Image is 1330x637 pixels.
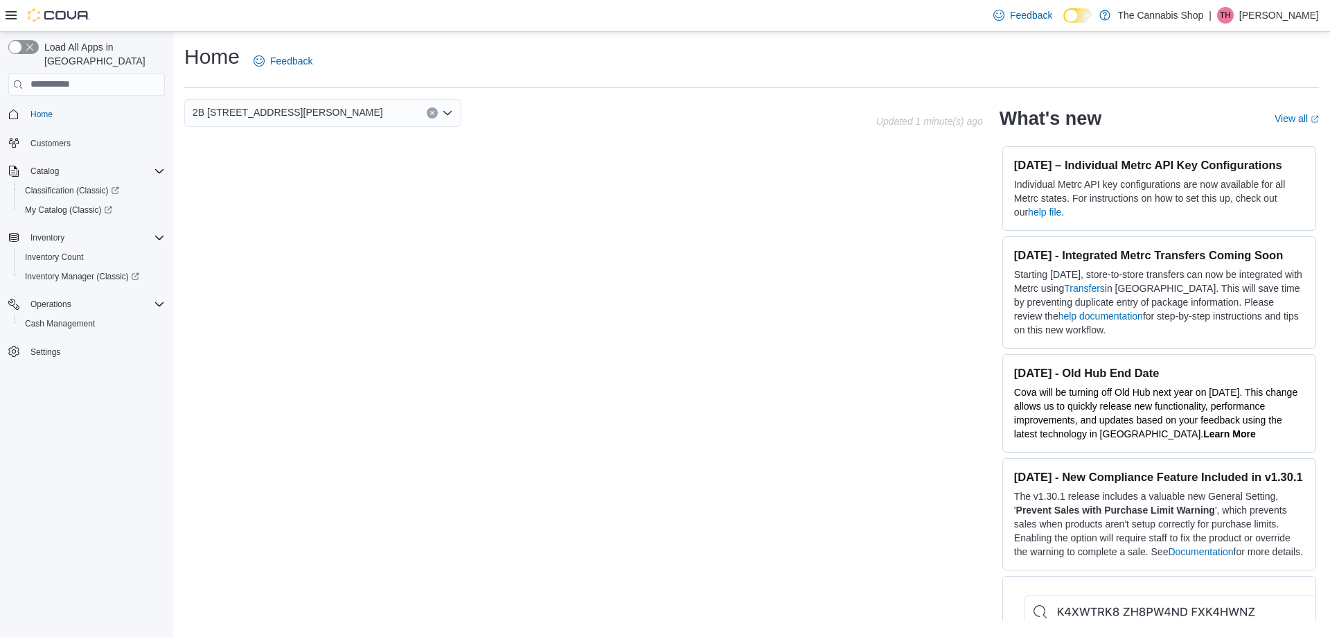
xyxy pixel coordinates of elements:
[1203,428,1255,439] a: Learn More
[1168,546,1233,557] a: Documentation
[427,107,438,119] button: Clear input
[25,106,58,123] a: Home
[1217,7,1234,24] div: Trevor Hands
[1058,311,1143,322] a: help documentation
[25,271,139,282] span: Inventory Manager (Classic)
[25,252,84,263] span: Inventory Count
[1014,470,1304,484] h3: [DATE] - New Compliance Feature Included in v1.30.1
[1064,283,1105,294] a: Transfers
[25,343,165,360] span: Settings
[1063,8,1092,23] input: Dark Mode
[1014,158,1304,172] h3: [DATE] – Individual Metrc API Key Configurations
[25,135,76,152] a: Customers
[25,296,165,313] span: Operations
[14,181,170,200] a: Classification (Classic)
[30,166,59,177] span: Catalog
[3,104,170,124] button: Home
[8,98,165,398] nav: Complex example
[1014,387,1297,439] span: Cova will be turning off Old Hub next year on [DATE]. This change allows us to quickly release ne...
[1311,115,1319,123] svg: External link
[1117,7,1203,24] p: The Cannabis Shop
[19,202,165,218] span: My Catalog (Classic)
[19,182,125,199] a: Classification (Classic)
[1014,366,1304,380] h3: [DATE] - Old Hub End Date
[19,249,89,265] a: Inventory Count
[193,104,383,121] span: 2B [STREET_ADDRESS][PERSON_NAME]
[25,163,64,180] button: Catalog
[1014,268,1304,337] p: Starting [DATE], store-to-store transfers can now be integrated with Metrc using in [GEOGRAPHIC_D...
[442,107,453,119] button: Open list of options
[1010,8,1052,22] span: Feedback
[30,299,71,310] span: Operations
[39,40,165,68] span: Load All Apps in [GEOGRAPHIC_DATA]
[25,229,165,246] span: Inventory
[25,296,77,313] button: Operations
[3,228,170,247] button: Inventory
[1016,505,1215,516] strong: Prevent Sales with Purchase Limit Warning
[19,249,165,265] span: Inventory Count
[270,54,312,68] span: Feedback
[19,202,118,218] a: My Catalog (Classic)
[1209,7,1212,24] p: |
[30,232,64,243] span: Inventory
[3,162,170,181] button: Catalog
[25,134,165,151] span: Customers
[25,105,165,123] span: Home
[248,47,318,75] a: Feedback
[14,314,170,333] button: Cash Management
[19,315,165,332] span: Cash Management
[1239,7,1319,24] p: [PERSON_NAME]
[1014,248,1304,262] h3: [DATE] - Integrated Metrc Transfers Coming Soon
[25,344,66,360] a: Settings
[1014,177,1304,219] p: Individual Metrc API key configurations are now available for all Metrc states. For instructions ...
[3,342,170,362] button: Settings
[19,268,165,285] span: Inventory Manager (Classic)
[184,43,240,71] h1: Home
[19,182,165,199] span: Classification (Classic)
[28,8,90,22] img: Cova
[1275,113,1319,124] a: View allExternal link
[988,1,1058,29] a: Feedback
[25,204,112,216] span: My Catalog (Classic)
[19,315,100,332] a: Cash Management
[30,138,71,149] span: Customers
[876,116,983,127] p: Updated 1 minute(s) ago
[25,185,119,196] span: Classification (Classic)
[1000,107,1101,130] h2: What's new
[25,229,70,246] button: Inventory
[14,267,170,286] a: Inventory Manager (Classic)
[1028,207,1061,218] a: help file
[3,132,170,152] button: Customers
[30,109,53,120] span: Home
[1220,7,1231,24] span: TH
[14,200,170,220] a: My Catalog (Classic)
[25,163,165,180] span: Catalog
[14,247,170,267] button: Inventory Count
[1014,489,1304,559] p: The v1.30.1 release includes a valuable new General Setting, ' ', which prevents sales when produ...
[3,295,170,314] button: Operations
[30,347,60,358] span: Settings
[19,268,145,285] a: Inventory Manager (Classic)
[25,318,95,329] span: Cash Management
